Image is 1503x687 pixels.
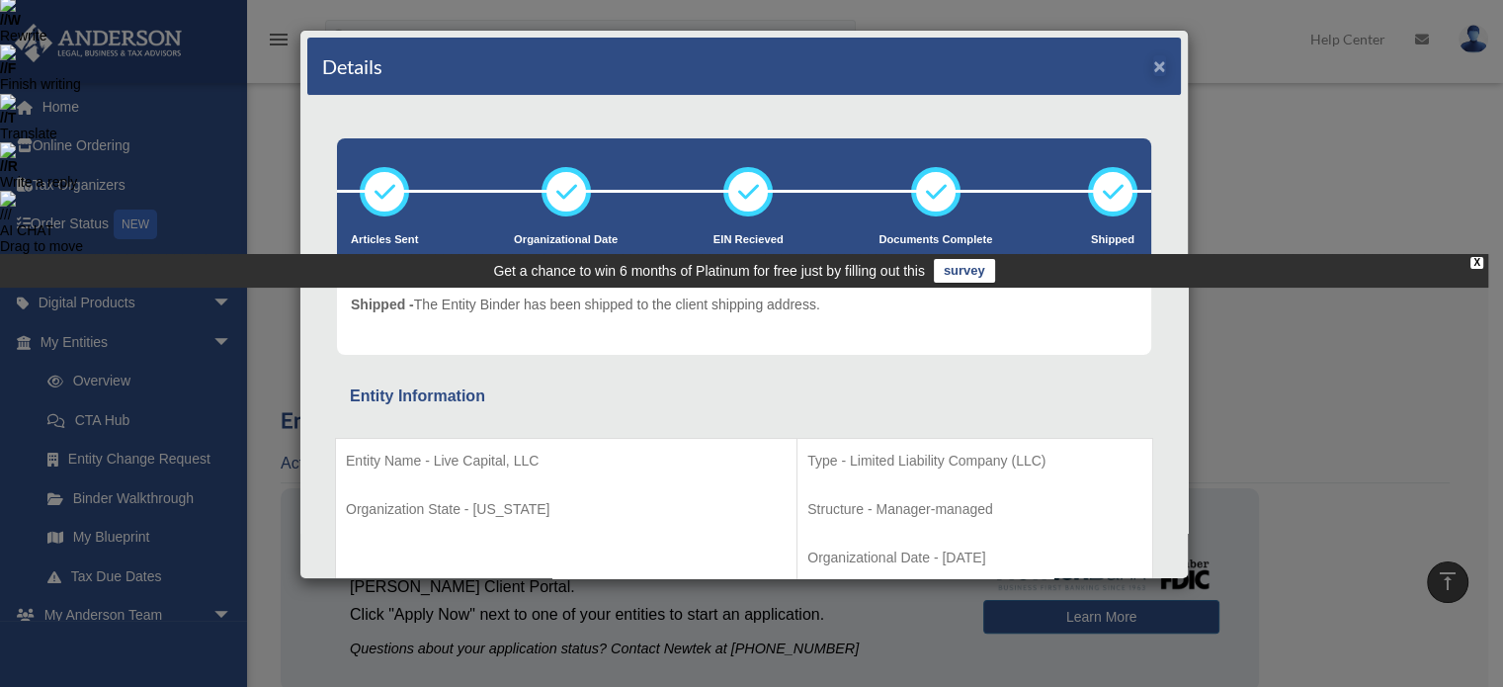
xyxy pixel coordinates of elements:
[350,383,1138,410] div: Entity Information
[934,259,995,283] a: survey
[807,546,1142,570] p: Organizational Date - [DATE]
[346,497,787,522] p: Organization State - [US_STATE]
[807,497,1142,522] p: Structure - Manager-managed
[1470,257,1483,269] div: close
[346,449,787,473] p: Entity Name - Live Capital, LLC
[807,449,1142,473] p: Type - Limited Liability Company (LLC)
[351,293,820,317] p: The Entity Binder has been shipped to the client shipping address.
[493,259,925,283] div: Get a chance to win 6 months of Platinum for free just by filling out this
[351,297,414,312] span: Shipped -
